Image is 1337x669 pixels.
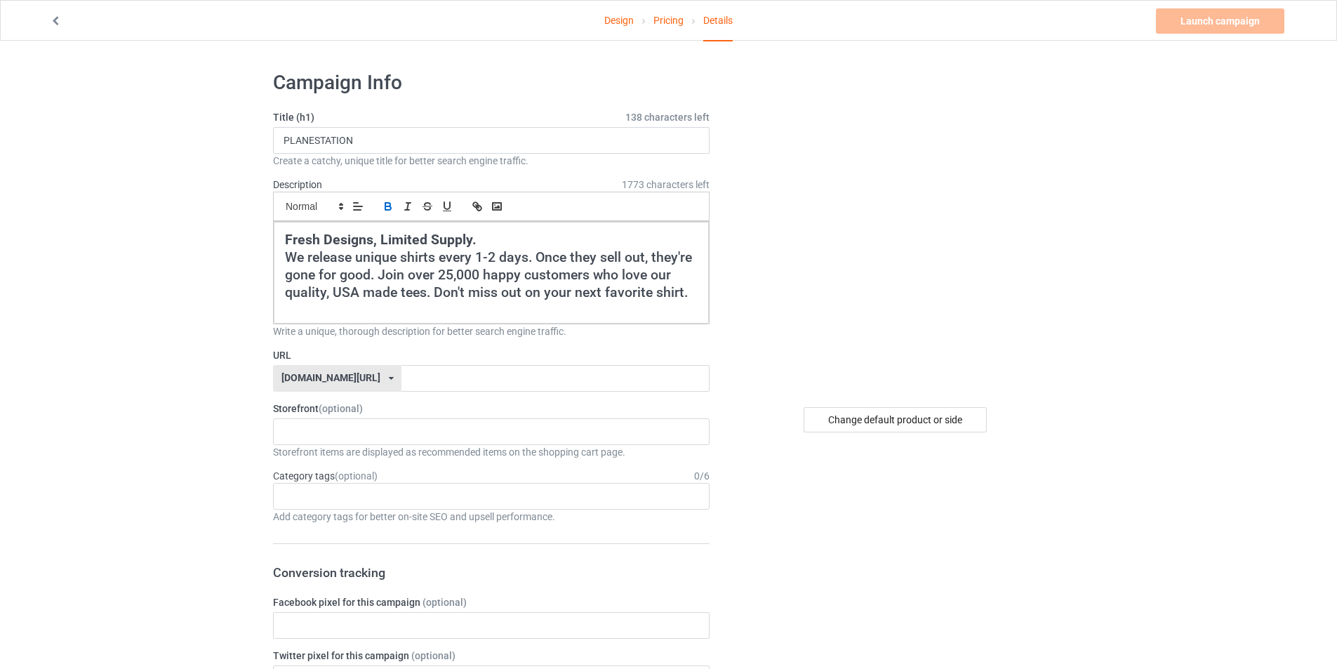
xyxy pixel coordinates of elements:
div: Write a unique, thorough description for better search engine traffic. [273,324,710,338]
span: (optional) [411,650,455,661]
label: Title (h1) [273,110,710,124]
div: Create a catchy, unique title for better search engine traffic. [273,154,710,168]
label: Storefront [273,402,710,416]
span: (optional) [423,597,467,608]
span: (optional) [319,403,363,414]
label: Category tags [273,469,378,483]
h2: We release unique shirts every 1-2 days. Once they sell out, they're gone for good. Join over 25,... [285,249,698,301]
strong: Fresh Designs, Limited Supply. [285,232,477,248]
div: Storefront items are displayed as recommended items on the shopping cart page. [273,445,710,459]
div: Details [703,1,733,41]
a: Pricing [653,1,684,40]
a: Design [604,1,634,40]
div: Change default product or side [804,407,987,432]
span: (optional) [335,470,378,482]
label: URL [273,348,710,362]
h3: Conversion tracking [273,564,710,581]
div: Add category tags for better on-site SEO and upsell performance. [273,510,710,524]
span: 138 characters left [625,110,710,124]
div: 0 / 6 [694,469,710,483]
label: Twitter pixel for this campaign [273,649,710,663]
span: 1773 characters left [622,178,710,192]
h1: Campaign Info [273,70,710,95]
label: Facebook pixel for this campaign [273,595,710,609]
div: [DOMAIN_NAME][URL] [281,373,380,383]
label: Description [273,179,322,190]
